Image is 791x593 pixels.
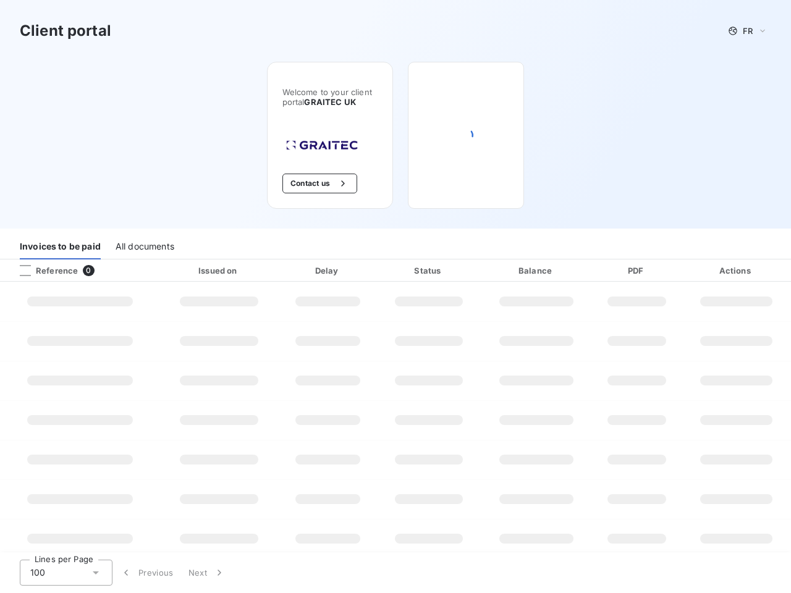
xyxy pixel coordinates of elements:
button: Previous [112,560,181,586]
div: Actions [683,264,789,277]
div: Issued on [162,264,276,277]
div: All documents [116,233,174,259]
img: Company logo [282,137,362,154]
h3: Client portal [20,20,111,42]
button: Next [181,560,233,586]
span: GRAITEC UK [304,97,356,107]
button: Contact us [282,174,357,193]
span: FR [743,26,753,36]
div: Invoices to be paid [20,233,101,259]
div: PDF [595,264,679,277]
div: Delay [281,264,375,277]
span: 0 [83,265,94,276]
div: Status [380,264,478,277]
div: Reference [10,265,78,276]
div: Balance [483,264,590,277]
span: 100 [30,566,45,579]
span: Welcome to your client portal [282,87,378,107]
